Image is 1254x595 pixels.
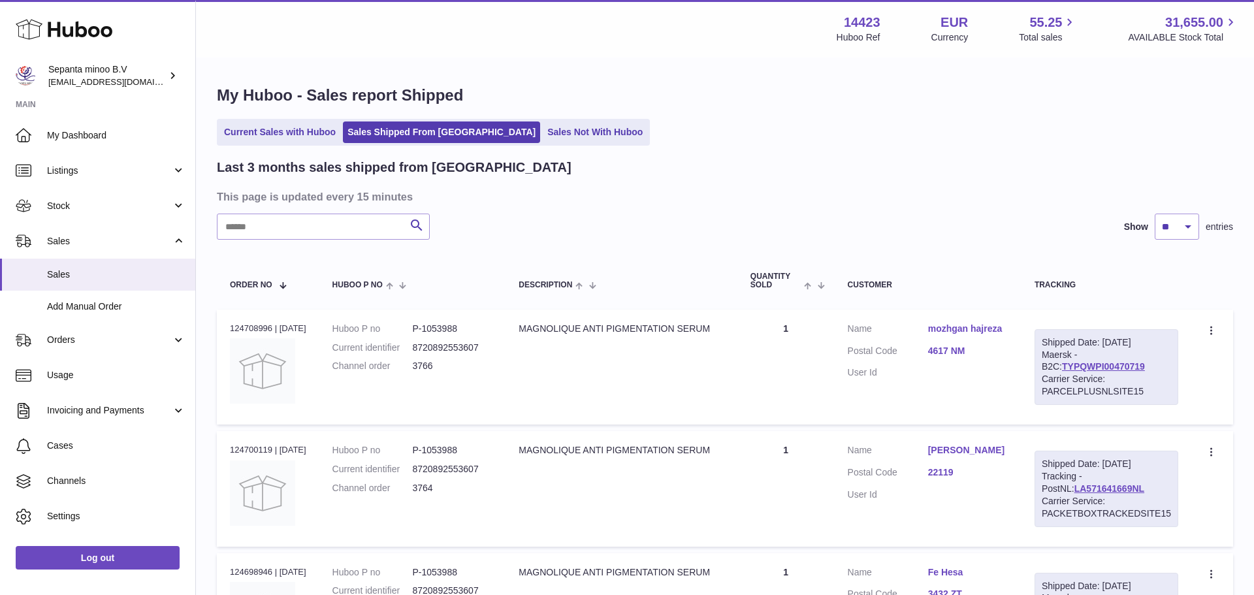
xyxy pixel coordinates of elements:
h3: This page is updated every 15 minutes [217,189,1230,204]
dt: Huboo P no [332,323,413,335]
img: no-photo.jpg [230,338,295,404]
dt: User Id [848,366,928,379]
strong: EUR [940,14,968,31]
a: Log out [16,546,180,570]
a: 55.25 Total sales [1019,14,1077,44]
a: Fe Hesa [928,566,1008,579]
dt: Name [848,566,928,582]
a: Sales Not With Huboo [543,121,647,143]
dt: Current identifier [332,463,413,475]
dd: 8720892553607 [412,342,492,354]
a: 22119 [928,466,1008,479]
a: mozhgan hajreza [928,323,1008,335]
span: Description [519,281,572,289]
div: MAGNOLIQUE ANTI PIGMENTATION SERUM [519,444,724,457]
dd: 8720892553607 [412,463,492,475]
dd: P-1053988 [412,444,492,457]
span: Cases [47,440,185,452]
span: Listings [47,165,172,177]
dd: 3764 [412,482,492,494]
span: 31,655.00 [1165,14,1223,31]
span: Stock [47,200,172,212]
dt: User Id [848,489,928,501]
div: Customer [848,281,1008,289]
a: Sales Shipped From [GEOGRAPHIC_DATA] [343,121,540,143]
div: Currency [931,31,969,44]
span: Invoicing and Payments [47,404,172,417]
dt: Channel order [332,360,413,372]
div: Shipped Date: [DATE] [1042,336,1171,349]
h1: My Huboo - Sales report Shipped [217,85,1233,106]
span: Channels [47,475,185,487]
div: Carrier Service: PACKETBOXTRACKEDSITE15 [1042,495,1171,520]
span: Total sales [1019,31,1077,44]
div: MAGNOLIQUE ANTI PIGMENTATION SERUM [519,566,724,579]
label: Show [1124,221,1148,233]
span: [EMAIL_ADDRESS][DOMAIN_NAME] [48,76,192,87]
span: Orders [47,334,172,346]
div: Carrier Service: PARCELPLUSNLSITE15 [1042,373,1171,398]
span: Settings [47,510,185,523]
div: Tracking [1035,281,1178,289]
dt: Name [848,444,928,460]
div: Shipped Date: [DATE] [1042,580,1171,592]
span: AVAILABLE Stock Total [1128,31,1238,44]
a: TYPQWPI00470719 [1062,361,1145,372]
dt: Huboo P no [332,566,413,579]
div: MAGNOLIQUE ANTI PIGMENTATION SERUM [519,323,724,335]
div: Maersk - B2C: [1035,329,1178,405]
div: 124700119 | [DATE] [230,444,306,456]
a: 4617 NM [928,345,1008,357]
td: 1 [737,431,835,546]
img: internalAdmin-14423@internal.huboo.com [16,66,35,86]
div: 124708996 | [DATE] [230,323,306,334]
span: 55.25 [1029,14,1062,31]
span: Sales [47,268,185,281]
a: Current Sales with Huboo [219,121,340,143]
td: 1 [737,310,835,425]
span: Sales [47,235,172,248]
dd: P-1053988 [412,323,492,335]
strong: 14423 [844,14,880,31]
span: entries [1206,221,1233,233]
dt: Postal Code [848,345,928,361]
dt: Channel order [332,482,413,494]
dd: 3766 [412,360,492,372]
span: Quantity Sold [750,272,801,289]
span: Add Manual Order [47,300,185,313]
a: LA571641669NL [1074,483,1144,494]
dt: Current identifier [332,342,413,354]
div: 124698946 | [DATE] [230,566,306,578]
img: no-photo.jpg [230,460,295,526]
dt: Postal Code [848,466,928,482]
div: Tracking - PostNL: [1035,451,1178,526]
dt: Name [848,323,928,338]
span: My Dashboard [47,129,185,142]
dd: P-1053988 [412,566,492,579]
a: [PERSON_NAME] [928,444,1008,457]
a: 31,655.00 AVAILABLE Stock Total [1128,14,1238,44]
span: Usage [47,369,185,381]
span: Huboo P no [332,281,383,289]
div: Sepanta minoo B.V [48,63,166,88]
dt: Huboo P no [332,444,413,457]
span: Order No [230,281,272,289]
div: Huboo Ref [837,31,880,44]
div: Shipped Date: [DATE] [1042,458,1171,470]
h2: Last 3 months sales shipped from [GEOGRAPHIC_DATA] [217,159,571,176]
